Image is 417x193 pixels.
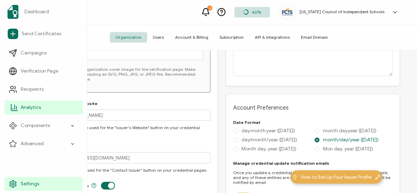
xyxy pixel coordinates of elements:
p: This email will be used for the "Contact Issuer" button on your credential pages. [51,168,210,173]
input: abc@abc.com [51,152,210,163]
span: Mon day, year ([DATE]) [319,146,373,152]
h2: Date Format [233,120,260,125]
h2: Manage credential update notification emails [233,161,329,166]
a: Dashboard [5,2,82,22]
a: Recipients [5,82,82,96]
span: Advanced [21,140,44,147]
a: Verification Page [5,64,82,78]
span: Subscription [214,32,249,43]
iframe: Chat Widget [382,159,417,193]
span: Analytics [21,104,41,111]
a: Settings [5,177,82,191]
span: Account Preferences [233,104,393,111]
span: Dashboard [24,8,49,15]
p: This website will be used for the "Issuer's Website" button on your credential pages. [51,125,210,135]
a: Campaigns [5,46,82,60]
span: day.month.year ([DATE]) [238,128,295,134]
span: Recipients [21,86,44,93]
span: Organization [110,32,147,43]
span: Settings [21,180,39,187]
div: 2 [207,6,212,10]
span: Email Domain [295,32,333,43]
h5: [US_STATE] Council of Independent Schools [300,9,384,14]
a: Analytics [5,101,82,114]
span: Month day, year ([DATE]) [238,146,296,152]
span: Campaigns [21,50,46,57]
span: month.day.year ([DATE]) [319,128,376,134]
span: API & Integrations [249,32,295,43]
span: Users [147,32,170,43]
span: Verification Page [21,68,58,75]
img: 9dd8638e-47b6-41b2-b234-c3316d17f3ca.jpg [282,8,293,16]
img: sertifier-logomark-colored.svg [7,5,19,19]
span: Components [21,122,50,129]
a: Send Certificates [5,26,82,42]
span: 60% [252,9,261,15]
span: Send Certificates [22,30,61,37]
span: day/month/year ([DATE]) [238,137,297,143]
span: Account & Billing [170,32,214,43]
input: Website [51,110,210,121]
p: Upload your organization cover image for the verification page. Make sure you're uploading an SVG... [58,67,203,82]
p: Once you update a credential design, credential detail, or a recipient attribute, and any of thes... [233,170,393,185]
span: How to Set Up Your Issuer Profile [301,173,372,181]
span: month/day/year ([DATE]) [319,137,379,143]
img: minimize-icon.svg [375,175,380,180]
